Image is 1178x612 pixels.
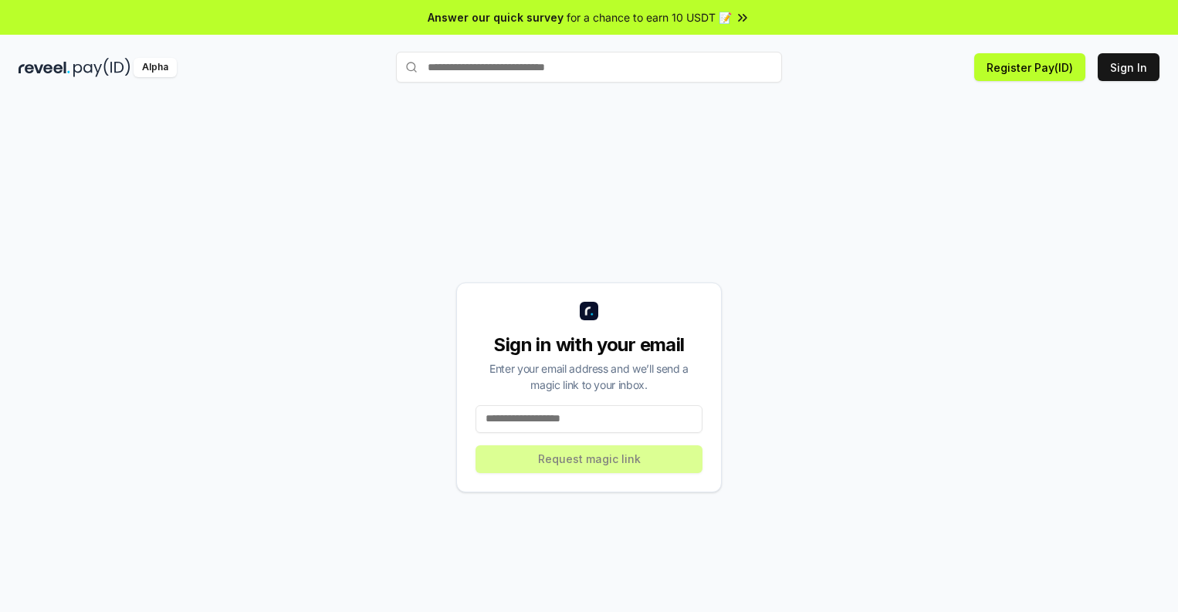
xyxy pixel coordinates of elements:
div: Enter your email address and we’ll send a magic link to your inbox. [476,360,702,393]
img: pay_id [73,58,130,77]
div: Alpha [134,58,177,77]
img: reveel_dark [19,58,70,77]
span: Answer our quick survey [428,9,564,25]
span: for a chance to earn 10 USDT 📝 [567,9,732,25]
button: Sign In [1098,53,1159,81]
img: logo_small [580,302,598,320]
button: Register Pay(ID) [974,53,1085,81]
div: Sign in with your email [476,333,702,357]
